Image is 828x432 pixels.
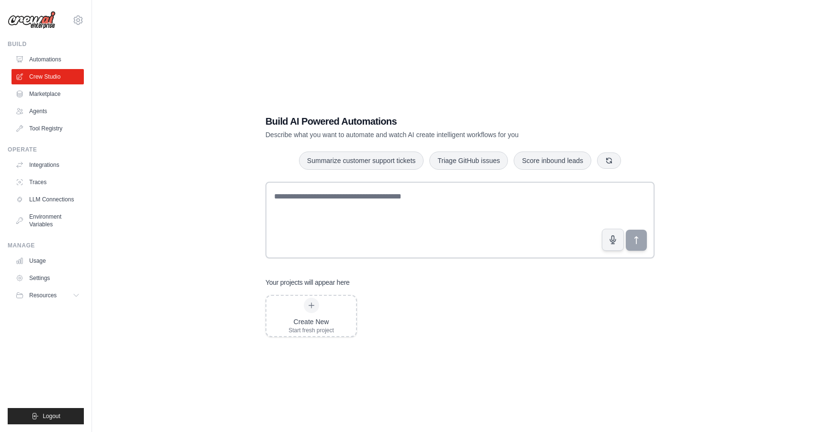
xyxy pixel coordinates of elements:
div: Manage [8,242,84,249]
a: Environment Variables [11,209,84,232]
p: Describe what you want to automate and watch AI create intelligent workflows for you [265,130,587,140]
span: Resources [29,292,57,299]
button: Resources [11,288,84,303]
a: Traces [11,175,84,190]
a: Agents [11,104,84,119]
a: Marketplace [11,86,84,102]
button: Summarize customer support tickets [299,152,424,170]
a: Settings [11,270,84,286]
div: Create New [288,317,334,327]
button: Get new suggestions [597,152,621,169]
a: Crew Studio [11,69,84,84]
button: Triage GitHub issues [429,152,508,170]
h1: Build AI Powered Automations [265,115,587,128]
img: Logo [8,11,56,29]
div: Build [8,40,84,48]
iframe: Chat Widget [780,386,828,432]
button: Click to speak your automation idea [602,229,624,251]
a: Usage [11,253,84,269]
span: Logout [43,412,60,420]
button: Logout [8,408,84,424]
a: Integrations [11,157,84,173]
a: LLM Connections [11,192,84,207]
a: Automations [11,52,84,67]
button: Score inbound leads [514,152,591,170]
a: Tool Registry [11,121,84,136]
div: Start fresh project [288,327,334,334]
h3: Your projects will appear here [265,278,350,287]
div: Operate [8,146,84,153]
